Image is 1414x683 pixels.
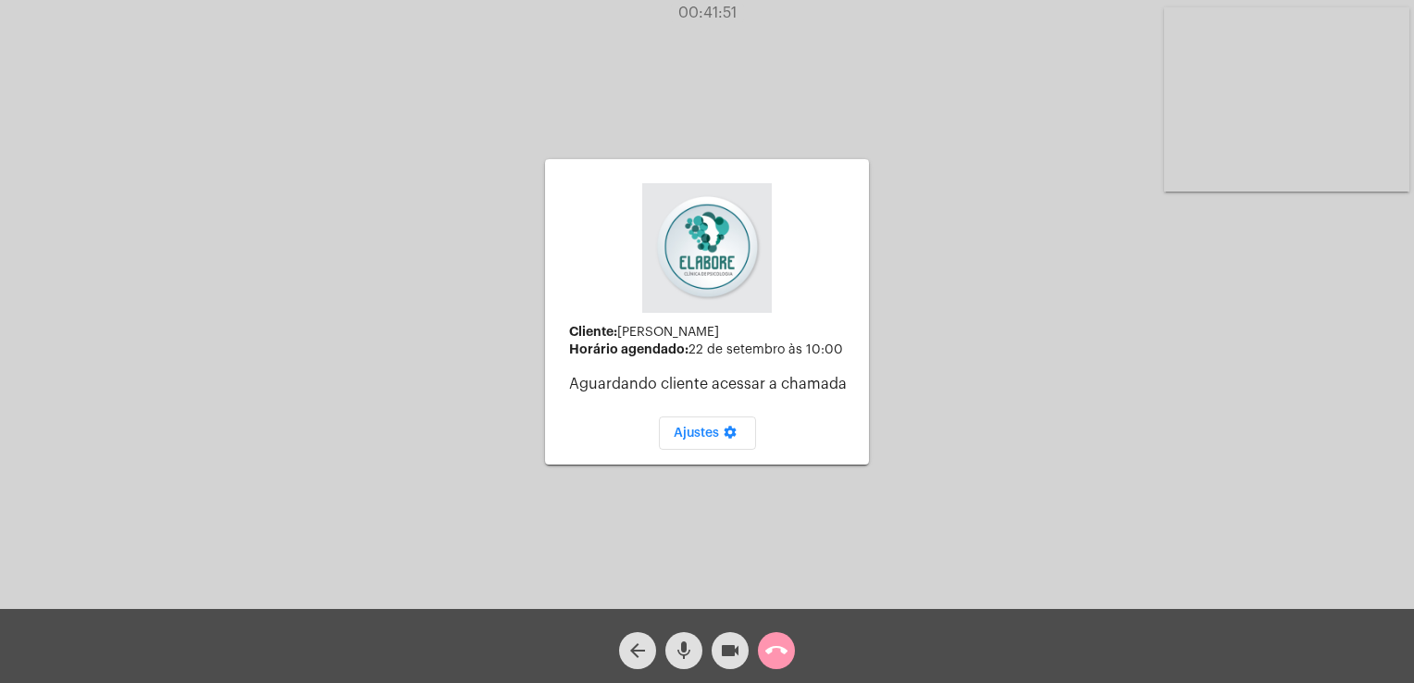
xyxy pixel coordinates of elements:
[659,416,756,450] button: Ajustes
[569,342,854,357] div: 22 de setembro às 10:00
[642,183,772,313] img: 4c6856f8-84c7-1050-da6c-cc5081a5dbaf.jpg
[719,640,741,662] mat-icon: videocam
[569,325,854,340] div: [PERSON_NAME]
[719,425,741,447] mat-icon: settings
[678,6,737,20] span: 00:41:51
[765,640,788,662] mat-icon: call_end
[569,376,854,392] p: Aguardando cliente acessar a chamada
[626,640,649,662] mat-icon: arrow_back
[674,427,741,440] span: Ajustes
[673,640,695,662] mat-icon: mic
[569,342,688,355] strong: Horário agendado:
[569,325,617,338] strong: Cliente:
